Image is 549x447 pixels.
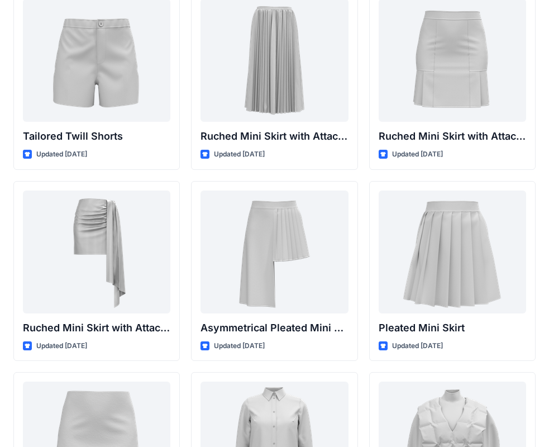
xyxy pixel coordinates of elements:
a: Ruched Mini Skirt with Attached Draped Panel [23,191,170,313]
p: Ruched Mini Skirt with Attached Draped Panel [379,129,526,144]
p: Updated [DATE] [214,340,265,352]
p: Updated [DATE] [392,340,443,352]
a: Pleated Mini Skirt [379,191,526,313]
p: Updated [DATE] [392,149,443,160]
p: Updated [DATE] [36,340,87,352]
p: Updated [DATE] [214,149,265,160]
p: Tailored Twill Shorts [23,129,170,144]
p: Asymmetrical Pleated Mini Skirt with Drape [200,320,348,336]
p: Pleated Mini Skirt [379,320,526,336]
a: Asymmetrical Pleated Mini Skirt with Drape [200,191,348,313]
p: Updated [DATE] [36,149,87,160]
p: Ruched Mini Skirt with Attached Draped Panel [200,129,348,144]
p: Ruched Mini Skirt with Attached Draped Panel [23,320,170,336]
